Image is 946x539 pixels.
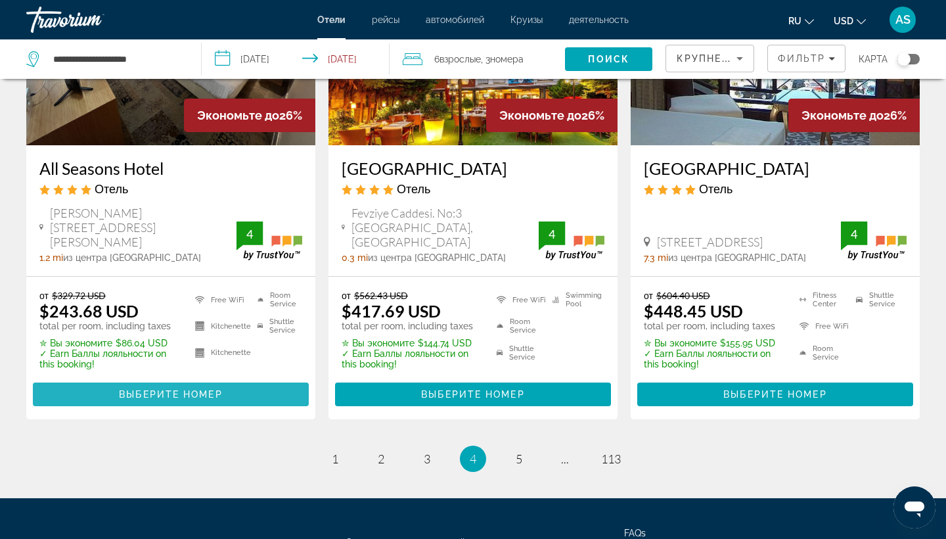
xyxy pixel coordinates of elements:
a: FAQs [624,528,646,538]
a: Travorium [26,3,158,37]
p: $86.04 USD [39,338,179,348]
span: 2 [378,452,384,466]
li: Room Service [793,343,850,363]
a: Выберите номер [33,385,309,400]
span: ✮ Вы экономите [644,338,717,348]
div: 26% [788,99,920,132]
li: Kitchenette [189,316,251,336]
button: Travelers: 6 adults, 0 children [390,39,565,79]
a: деятельность [569,14,629,25]
div: 4 star Hotel [39,181,302,196]
span: Экономьте до [499,108,581,122]
a: автомобилей [426,14,484,25]
li: Shuttle Service [849,290,907,310]
span: от [342,290,351,301]
div: 26% [184,99,315,132]
img: TrustYou guest rating badge [539,222,604,260]
img: TrustYou guest rating badge [236,222,302,260]
a: [GEOGRAPHIC_DATA] [644,158,907,178]
mat-select: Sort by [677,51,743,66]
span: ... [561,452,569,466]
span: 6 [434,50,481,68]
span: [STREET_ADDRESS] [657,235,763,249]
button: Change language [788,11,814,30]
button: Выберите номер [637,383,913,406]
span: Выберите номер [723,389,826,400]
span: Фильтр [778,53,825,64]
a: рейсы [372,14,399,25]
span: 113 [601,452,621,466]
span: ✮ Вы экономите [342,338,415,348]
span: из центра [GEOGRAPHIC_DATA] [368,252,506,263]
li: Kitchenette [189,343,251,363]
div: 4 [236,226,263,242]
li: Fitness Center [793,290,850,310]
p: total per room, including taxes [39,321,179,331]
span: 1 [332,452,338,466]
li: Free WiFi [490,290,546,310]
span: Экономьте до [801,108,884,122]
p: ✓ Earn Баллы лояльности on this booking! [342,348,480,369]
span: из центра [GEOGRAPHIC_DATA] [63,252,201,263]
p: total per room, including taxes [342,321,480,331]
li: Room Service [490,316,546,336]
li: Shuttle Service [251,316,302,336]
a: Круизы [510,14,543,25]
a: All Seasons Hotel [39,158,302,178]
button: User Menu [886,6,920,34]
span: Поиск [588,54,629,64]
div: 26% [486,99,618,132]
li: Shuttle Service [490,343,546,363]
span: 0.3 mi [342,252,368,263]
a: Выберите номер [335,385,611,400]
button: Выберите номер [33,383,309,406]
span: карта [859,50,888,68]
div: 4 [841,226,867,242]
div: 4 star Hotel [644,181,907,196]
input: Search hotel destination [52,49,181,69]
iframe: Кнопка запуска окна обмена сообщениями [893,486,935,528]
li: Swimming Pool [546,290,604,310]
p: ✓ Earn Баллы лояльности on this booking! [39,348,179,369]
p: $155.95 USD [644,338,783,348]
a: Выберите номер [637,385,913,400]
span: Взрослые [439,54,481,64]
span: Отель [699,181,732,196]
button: Search [565,47,652,71]
span: , 3 [481,50,524,68]
span: Крупнейшие сбережения [677,53,836,64]
a: [GEOGRAPHIC_DATA] [342,158,604,178]
button: Change currency [834,11,866,30]
ins: $243.68 USD [39,301,139,321]
span: 3 [424,452,430,466]
p: $144.74 USD [342,338,480,348]
span: 5 [516,452,522,466]
span: [PERSON_NAME][STREET_ADDRESS][PERSON_NAME] [50,206,236,249]
button: Filters [767,45,845,72]
span: ✮ Вы экономите [39,338,112,348]
span: Отель [95,181,128,196]
span: 4 [470,452,476,466]
span: из центра [GEOGRAPHIC_DATA] [668,252,806,263]
a: Отели [317,14,346,25]
li: Free WiFi [189,290,251,310]
ins: $417.69 USD [342,301,441,321]
nav: Pagination [26,446,920,472]
li: Room Service [251,290,302,310]
span: Fevziye Caddesi. No:3 [GEOGRAPHIC_DATA], [GEOGRAPHIC_DATA] [351,206,539,249]
button: Выберите номер [335,383,611,406]
li: Free WiFi [793,316,850,336]
button: Toggle map [888,53,920,65]
span: 7.3 mi [644,252,668,263]
p: total per room, including taxes [644,321,783,331]
span: 1.2 mi [39,252,63,263]
span: номера [490,54,524,64]
span: AS [895,13,911,26]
